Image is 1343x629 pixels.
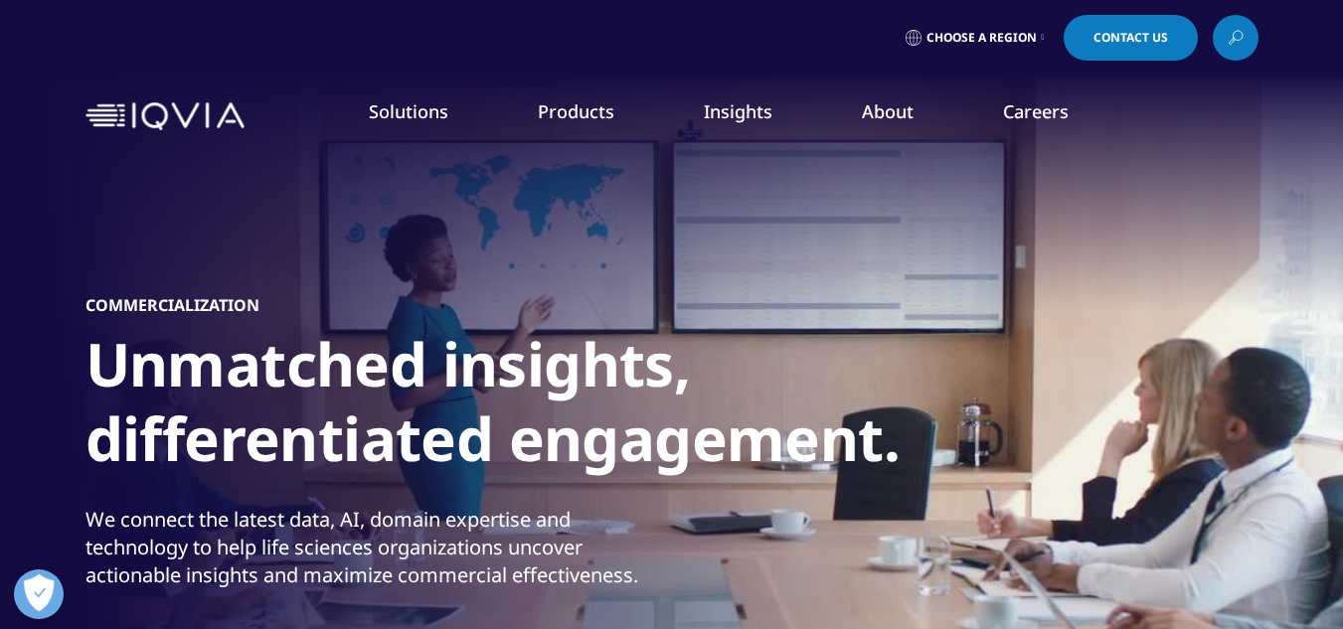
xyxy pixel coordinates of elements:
span: Choose a Region [926,30,1037,46]
a: Solutions [369,99,448,123]
a: Careers [1003,99,1069,123]
span: Contact Us [1093,32,1168,44]
a: Products [538,99,614,123]
h5: Commercialization [85,295,259,315]
nav: Primary [252,70,1259,163]
div: We connect the latest data, AI, domain expertise and technology to help life sciences organizatio... [85,506,667,589]
h1: Unmatched insights, differentiated engagement. [85,327,831,488]
button: Open Preferences [14,569,64,619]
img: IQVIA Healthcare Information Technology and Pharma Clinical Research Company [85,102,245,131]
a: About [862,99,914,123]
a: Insights [704,99,772,123]
a: Contact Us [1064,15,1198,61]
